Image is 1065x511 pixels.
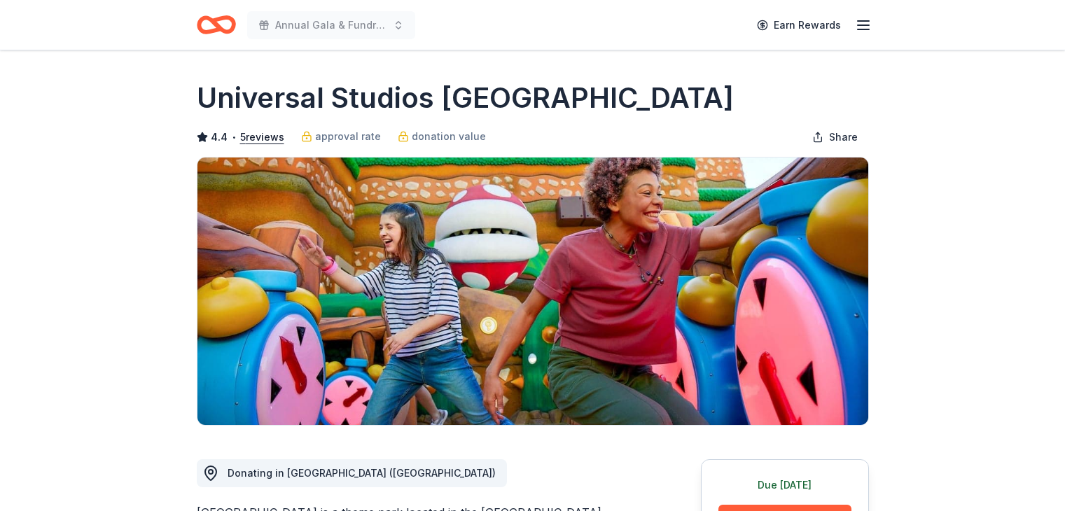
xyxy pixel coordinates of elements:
span: 4.4 [211,129,228,146]
a: approval rate [301,128,381,145]
button: Annual Gala & Fundraiser [247,11,415,39]
div: Due [DATE] [718,477,851,493]
span: Donating in [GEOGRAPHIC_DATA] ([GEOGRAPHIC_DATA]) [228,467,496,479]
a: Earn Rewards [749,13,849,38]
img: Image for Universal Studios Hollywood [197,157,868,425]
span: • [231,132,236,143]
a: donation value [398,128,486,145]
span: approval rate [315,128,381,145]
h1: Universal Studios [GEOGRAPHIC_DATA] [197,78,734,118]
span: Share [829,129,858,146]
span: Annual Gala & Fundraiser [275,17,387,34]
button: Share [801,123,869,151]
span: donation value [412,128,486,145]
button: 5reviews [240,129,284,146]
a: Home [197,8,236,41]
